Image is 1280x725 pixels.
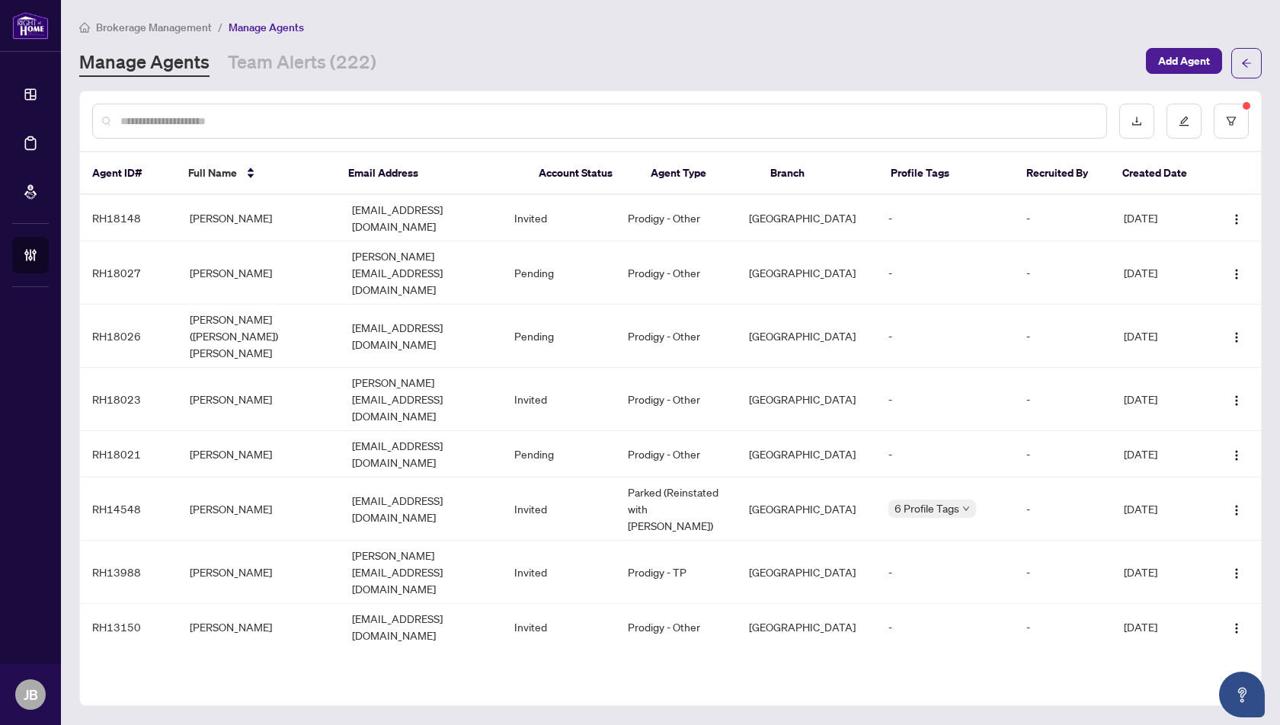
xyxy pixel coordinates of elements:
button: Logo [1224,442,1249,466]
td: RH14548 [80,477,178,541]
th: Profile Tags [878,152,1014,195]
td: Prodigy - Other [616,195,738,241]
img: Logo [1230,504,1243,516]
td: - [876,541,1014,604]
td: Invited [502,368,616,431]
th: Email Address [336,152,526,195]
td: - [1014,368,1112,431]
td: [GEOGRAPHIC_DATA] [737,477,876,541]
td: - [1014,604,1112,650]
td: Prodigy - Other [616,241,738,305]
span: Full Name [188,164,237,181]
td: [DATE] [1112,241,1209,305]
th: Account Status [526,152,638,195]
li: / [218,18,222,36]
td: RH18021 [80,431,178,477]
span: JB [24,684,38,705]
button: download [1119,104,1154,139]
td: [PERSON_NAME] [178,195,340,241]
a: Team Alerts (222) [228,50,376,77]
td: Prodigy - Other [616,604,738,650]
span: filter [1226,116,1237,126]
td: RH13988 [80,541,178,604]
img: Logo [1230,567,1243,580]
td: Invited [502,604,616,650]
td: [DATE] [1112,541,1209,604]
button: Logo [1224,560,1249,584]
img: Logo [1230,268,1243,280]
button: Add Agent [1146,48,1222,74]
td: [DATE] [1112,305,1209,368]
button: filter [1214,104,1249,139]
td: Prodigy - Other [616,368,738,431]
td: Invited [502,477,616,541]
td: [PERSON_NAME] [178,368,340,431]
img: Logo [1230,331,1243,343]
th: Full Name [176,152,336,195]
img: logo [12,11,49,40]
img: Logo [1230,394,1243,407]
td: [GEOGRAPHIC_DATA] [737,604,876,650]
td: - [876,305,1014,368]
button: Logo [1224,387,1249,411]
button: edit [1166,104,1202,139]
td: [DATE] [1112,368,1209,431]
td: - [876,241,1014,305]
td: [EMAIL_ADDRESS][DOMAIN_NAME] [340,477,502,541]
td: - [1014,431,1112,477]
th: Agent ID# [80,152,176,195]
td: [GEOGRAPHIC_DATA] [737,541,876,604]
th: Branch [758,152,878,195]
img: Logo [1230,213,1243,225]
button: Logo [1224,497,1249,521]
td: [DATE] [1112,604,1209,650]
span: Add Agent [1158,49,1210,73]
td: RH18023 [80,368,178,431]
td: [EMAIL_ADDRESS][DOMAIN_NAME] [340,305,502,368]
td: [GEOGRAPHIC_DATA] [737,241,876,305]
button: Logo [1224,206,1249,230]
span: edit [1179,116,1189,126]
td: [PERSON_NAME][EMAIL_ADDRESS][DOMAIN_NAME] [340,541,502,604]
td: - [1014,195,1112,241]
button: Open asap [1219,672,1265,717]
td: [GEOGRAPHIC_DATA] [737,431,876,477]
td: RH18027 [80,241,178,305]
td: [EMAIL_ADDRESS][DOMAIN_NAME] [340,431,502,477]
td: RH18148 [80,195,178,241]
td: [DATE] [1112,477,1209,541]
td: Invited [502,195,616,241]
td: - [1014,541,1112,604]
td: [DATE] [1112,195,1209,241]
td: - [1014,241,1112,305]
td: [PERSON_NAME] [178,477,340,541]
td: - [876,431,1014,477]
a: Manage Agents [79,50,210,77]
td: Pending [502,431,616,477]
td: [EMAIL_ADDRESS][DOMAIN_NAME] [340,195,502,241]
span: down [962,505,970,513]
td: [EMAIL_ADDRESS][DOMAIN_NAME] [340,604,502,650]
button: Logo [1224,260,1249,285]
span: arrow-left [1241,58,1252,69]
span: home [79,22,90,33]
td: [PERSON_NAME] ([PERSON_NAME]) [PERSON_NAME] [178,305,340,368]
button: Logo [1224,615,1249,639]
td: [GEOGRAPHIC_DATA] [737,305,876,368]
td: Pending [502,241,616,305]
td: [PERSON_NAME] [178,431,340,477]
img: Logo [1230,622,1243,634]
td: [DATE] [1112,431,1209,477]
td: [PERSON_NAME] [178,604,340,650]
td: [PERSON_NAME] [178,241,340,305]
td: - [1014,305,1112,368]
button: Logo [1224,324,1249,348]
td: - [1014,477,1112,541]
td: [PERSON_NAME][EMAIL_ADDRESS][DOMAIN_NAME] [340,241,502,305]
td: - [876,604,1014,650]
td: [PERSON_NAME] [178,541,340,604]
th: Created Date [1110,152,1206,195]
td: Prodigy - Other [616,431,738,477]
td: Invited [502,541,616,604]
span: 6 Profile Tags [894,500,959,517]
